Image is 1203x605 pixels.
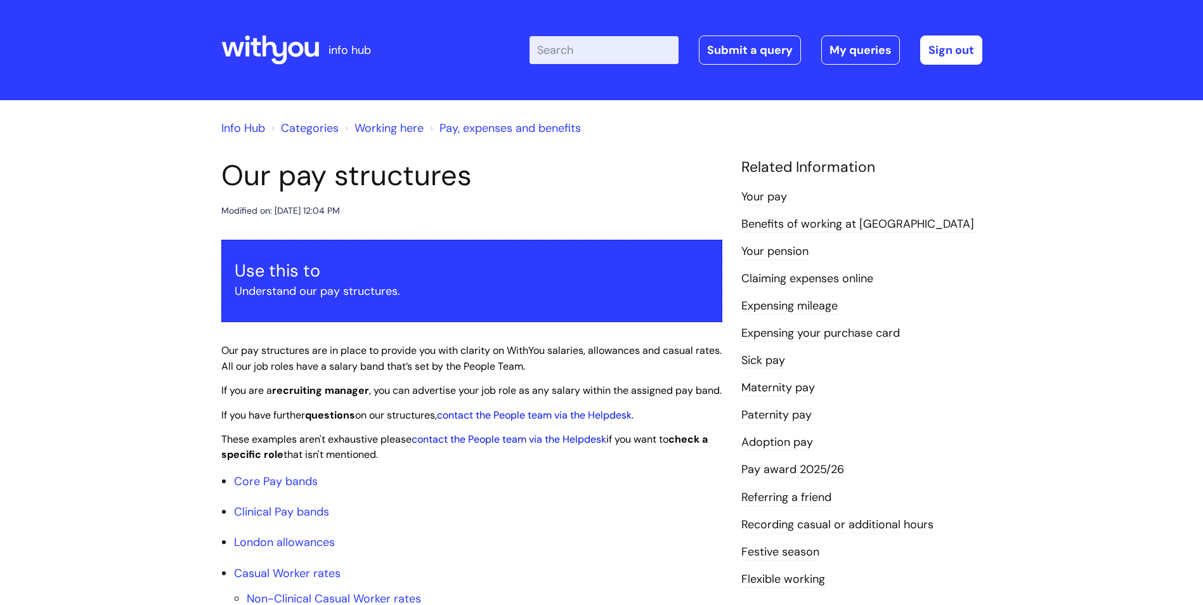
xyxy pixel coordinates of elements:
a: My queries [821,36,900,65]
a: Expensing your purchase card [741,325,900,342]
span: Our pay structures are in place to provide you with clarity on WithYou salaries, allowances and c... [221,344,722,373]
a: Submit a query [699,36,801,65]
strong: questions [305,408,355,422]
a: contact the People team via the Helpdesk [437,408,632,422]
a: London allowances [234,535,335,550]
span: These examples aren't exhaustive please if you want to that isn't mentioned. [221,433,708,462]
a: Sign out [920,36,982,65]
a: Claiming expenses online [741,271,873,287]
a: Benefits of working at [GEOGRAPHIC_DATA] [741,216,974,233]
p: Understand our pay structures. [235,281,709,301]
a: Flexible working [741,571,825,588]
h1: Our pay structures [221,159,722,193]
div: | - [530,36,982,65]
p: info hub [328,40,371,60]
li: Pay, expenses and benefits [427,118,581,138]
a: Casual Worker rates [234,566,341,581]
a: Expensing mileage [741,298,838,315]
span: If you have further on our structures, . [221,408,634,422]
h3: Use this to [235,261,709,281]
a: Core Pay bands [234,474,318,489]
li: Solution home [268,118,339,138]
a: Sick pay [741,353,785,369]
a: Festive season [741,544,819,561]
h4: Related Information [741,159,982,176]
a: Pay award 2025/26 [741,462,844,478]
div: Modified on: [DATE] 12:04 PM [221,203,340,219]
a: Your pay [741,189,787,205]
input: Search [530,36,679,64]
a: Info Hub [221,120,265,136]
a: Clinical Pay bands [234,504,329,519]
a: Your pension [741,244,809,260]
a: Pay, expenses and benefits [439,120,581,136]
span: If you are a , you can advertise your job role as any salary within the assigned pay band. [221,384,722,397]
li: Working here [342,118,424,138]
a: Working here [354,120,424,136]
a: Paternity pay [741,407,812,424]
a: Categories [281,120,339,136]
a: Adoption pay [741,434,813,451]
a: Referring a friend [741,490,831,506]
a: Recording casual or additional hours [741,517,933,533]
a: Maternity pay [741,380,815,396]
a: contact the People team via the Helpdesk [412,433,606,446]
strong: recruiting manager [272,384,369,397]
